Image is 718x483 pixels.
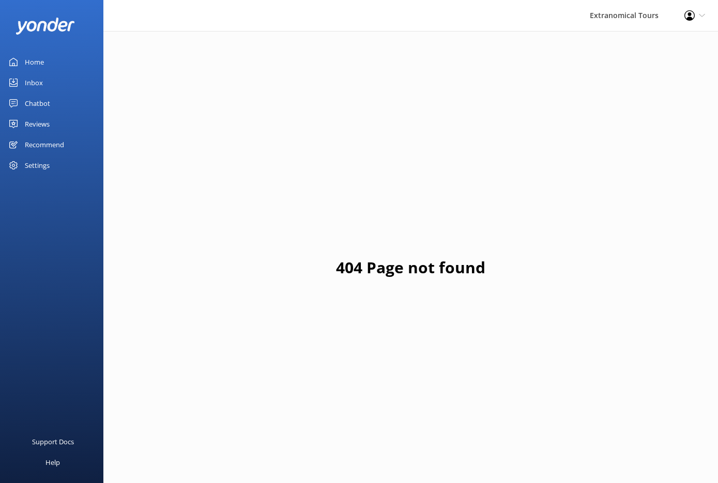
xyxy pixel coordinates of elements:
div: Reviews [25,114,50,134]
div: Inbox [25,72,43,93]
div: Settings [25,155,50,176]
div: Chatbot [25,93,50,114]
h1: 404 Page not found [336,255,485,280]
img: yonder-white-logo.png [16,18,75,35]
div: Help [45,452,60,473]
div: Support Docs [32,431,74,452]
div: Home [25,52,44,72]
div: Recommend [25,134,64,155]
